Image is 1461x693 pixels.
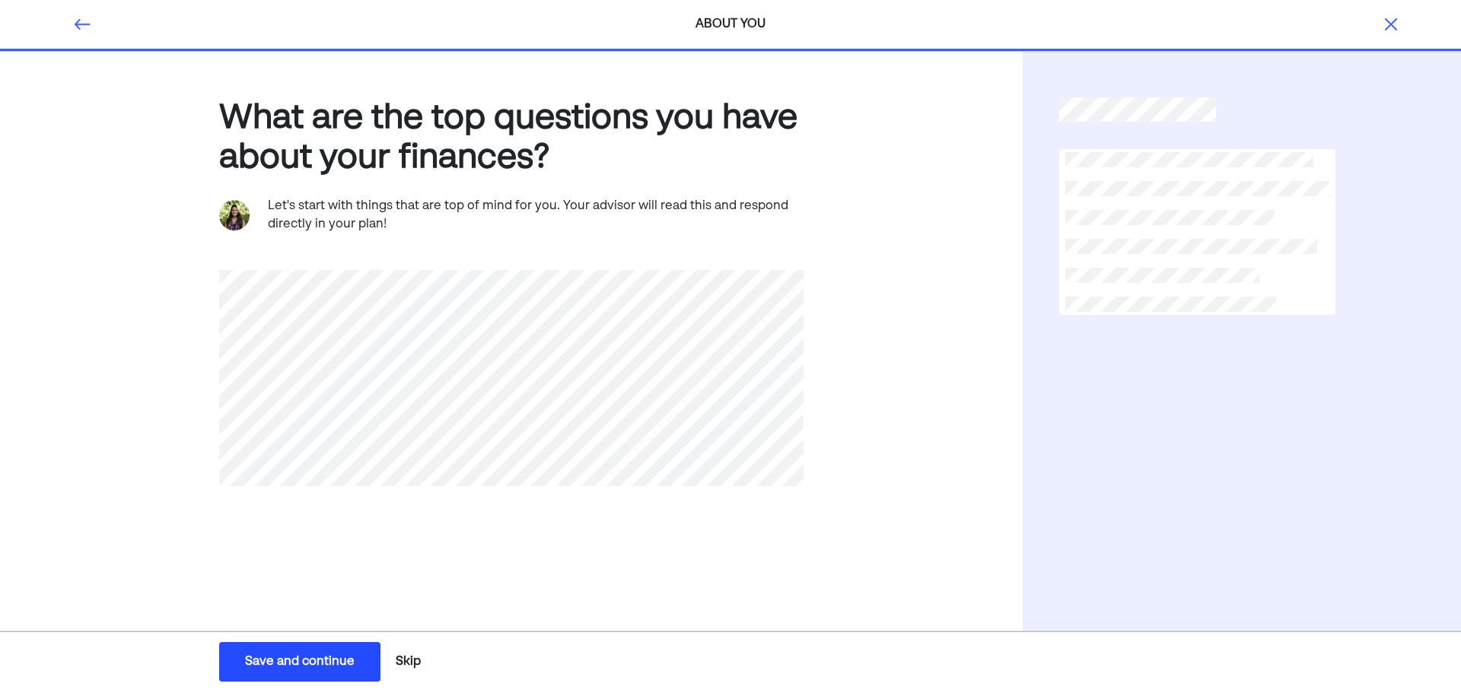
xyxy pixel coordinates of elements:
div: Save and continue [245,653,355,671]
div: ABOUT YOU [510,15,952,33]
button: Save and continue [219,642,380,682]
div: What are the top questions you have about your finances? [219,99,804,180]
button: Skip [390,643,427,681]
div: Let's start with things that are top of mind for you. Your advisor will read this and respond dir... [268,197,804,234]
